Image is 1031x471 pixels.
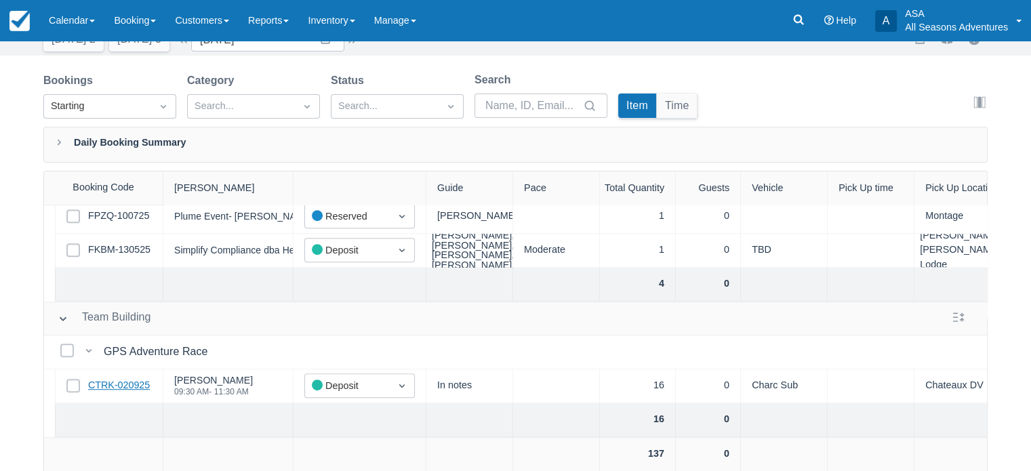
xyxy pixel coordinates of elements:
label: Status [331,73,369,89]
span: Dropdown icon [300,100,314,113]
div: Vehicle [741,171,828,205]
div: GPS Adventure Race [104,344,214,360]
label: Bookings [43,73,98,89]
div: Booking Code [44,171,163,205]
div: Daily Booking Summary [43,127,988,163]
div: Pace [513,171,600,205]
a: FKBM-130525 [88,243,150,258]
div: [PERSON_NAME] [PERSON_NAME] Lodge [914,234,1001,268]
span: Dropdown icon [395,379,409,392]
div: Deposit [312,378,383,394]
div: Total Quantity [600,171,676,205]
div: 09:30 AM - 11:30 AM [174,388,253,396]
img: checkfront-main-nav-mini-logo.png [9,11,30,31]
div: Simplify Compliance dba HealthLeaders- [PERSON_NAME] [174,245,429,255]
div: [PERSON_NAME] [174,375,253,385]
div: Charc Sub [741,369,828,403]
div: Moderate [513,234,600,268]
div: Starting [51,99,144,114]
p: ASA [905,7,1008,20]
span: Dropdown icon [395,243,409,257]
div: Pick Up time [828,171,914,205]
span: Dropdown icon [157,100,170,113]
div: 4 [600,268,676,302]
div: A [875,10,897,32]
div: Reserved [312,209,383,224]
div: Pick Up Location [914,171,1001,205]
span: Help [836,15,856,26]
div: [PERSON_NAME], [PERSON_NAME], [PERSON_NAME], [PERSON_NAME], [432,230,514,270]
div: In notes [426,369,513,403]
div: [PERSON_NAME] [426,200,513,234]
i: Help [824,16,833,25]
div: Chateaux DV [914,369,1001,403]
div: TBD [741,234,828,268]
button: Item [618,94,656,118]
span: Dropdown icon [444,100,458,113]
input: Name, ID, Email... [485,94,580,118]
div: Guests [676,171,741,205]
label: Search [474,72,516,88]
div: 16 [600,403,676,437]
div: 0 [676,200,741,234]
div: Deposit [312,243,383,258]
div: 1 [600,234,676,268]
div: 1 [600,200,676,234]
div: Guide [426,171,513,205]
div: 0 [676,369,741,403]
a: CTRK-020925 [88,378,150,393]
div: 0 [676,268,741,302]
div: 0 [676,234,741,268]
p: All Seasons Adventures [905,20,1008,34]
div: 16 [600,369,676,403]
div: 0 [676,403,741,437]
a: FPZQ-100725 [88,209,149,224]
label: Category [187,73,239,89]
button: Team Building [52,306,157,331]
div: Plume Event- [PERSON_NAME] [174,211,313,221]
div: Montage [914,200,1001,234]
button: Time [657,94,698,118]
div: [PERSON_NAME] [163,171,294,205]
span: Dropdown icon [395,209,409,223]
